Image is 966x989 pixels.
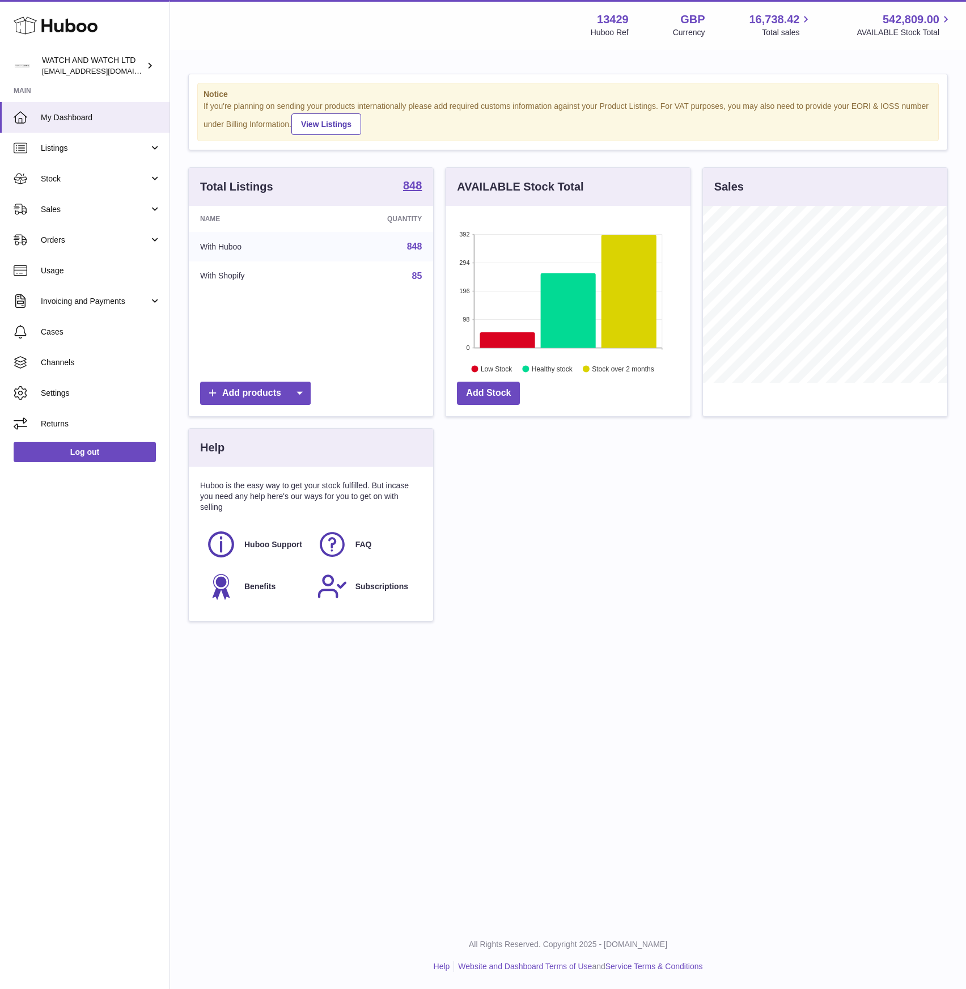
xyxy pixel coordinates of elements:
strong: GBP [680,12,705,27]
strong: 13429 [597,12,629,27]
p: Huboo is the easy way to get your stock fulfilled. But incase you need any help here's our ways f... [200,480,422,513]
td: With Shopify [189,261,321,291]
span: Listings [41,143,149,154]
span: Benefits [244,581,276,592]
span: 542,809.00 [883,12,939,27]
span: FAQ [355,539,372,550]
a: Website and Dashboard Terms of Use [458,962,592,971]
div: Currency [673,27,705,38]
a: Add products [200,382,311,405]
a: Huboo Support [206,529,306,560]
text: 98 [463,316,470,323]
span: Total sales [762,27,812,38]
text: Low Stock [481,365,512,373]
a: Add Stock [457,382,520,405]
div: If you're planning on sending your products internationally please add required customs informati... [204,101,933,135]
span: Stock [41,174,149,184]
th: Quantity [321,206,434,232]
text: 0 [467,344,470,351]
span: Settings [41,388,161,399]
div: Huboo Ref [591,27,629,38]
span: Channels [41,357,161,368]
a: Help [434,962,450,971]
span: Sales [41,204,149,215]
span: Subscriptions [355,581,408,592]
span: 16,738.42 [749,12,799,27]
th: Name [189,206,321,232]
a: 848 [403,180,422,193]
a: FAQ [317,529,417,560]
span: Orders [41,235,149,246]
strong: Notice [204,89,933,100]
li: and [454,961,702,972]
span: Invoicing and Payments [41,296,149,307]
span: Huboo Support [244,539,302,550]
span: Returns [41,419,161,429]
strong: 848 [403,180,422,191]
h3: Sales [714,179,744,195]
img: baris@watchandwatch.co.uk [14,57,31,74]
a: Subscriptions [317,571,417,602]
a: 85 [412,271,422,281]
text: 294 [459,259,469,266]
p: All Rights Reserved. Copyright 2025 - [DOMAIN_NAME] [179,939,957,950]
h3: Help [200,440,224,455]
a: 16,738.42 Total sales [749,12,812,38]
td: With Huboo [189,232,321,261]
a: Log out [14,442,156,462]
a: Service Terms & Conditions [605,962,703,971]
h3: AVAILABLE Stock Total [457,179,583,195]
text: Healthy stock [532,365,573,373]
span: AVAILABLE Stock Total [857,27,952,38]
text: 196 [459,288,469,294]
text: Stock over 2 months [592,365,654,373]
h3: Total Listings [200,179,273,195]
a: 542,809.00 AVAILABLE Stock Total [857,12,952,38]
text: 392 [459,231,469,238]
span: Usage [41,265,161,276]
a: Benefits [206,571,306,602]
span: [EMAIL_ADDRESS][DOMAIN_NAME] [42,66,167,75]
a: 848 [407,242,422,251]
div: WATCH AND WATCH LTD [42,55,144,77]
a: View Listings [291,113,361,135]
span: My Dashboard [41,112,161,123]
span: Cases [41,327,161,337]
